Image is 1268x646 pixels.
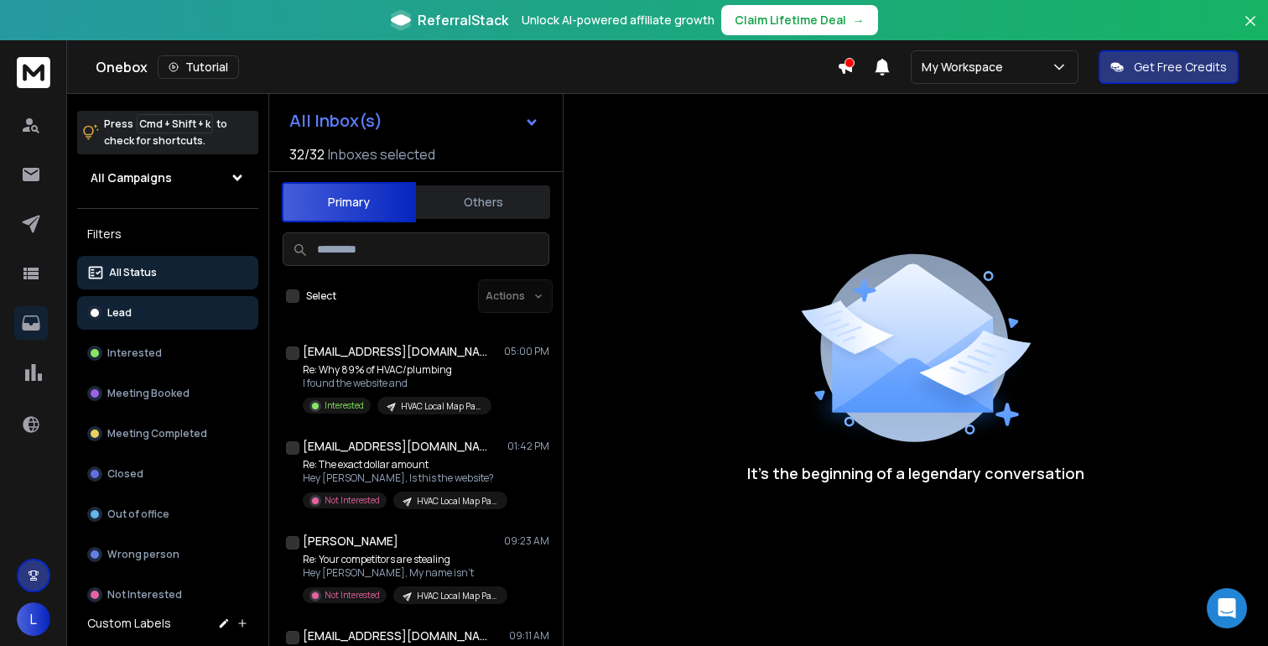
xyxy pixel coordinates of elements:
p: 01:42 PM [507,440,549,453]
button: Not Interested [77,578,258,612]
h1: All Inbox(s) [289,112,382,129]
h3: Custom Labels [87,615,171,632]
p: My Workspace [922,59,1010,76]
button: Claim Lifetime Deal→ [721,5,878,35]
span: Cmd + Shift + k [137,114,213,133]
div: Onebox [96,55,837,79]
button: Interested [77,336,258,370]
button: Tutorial [158,55,239,79]
p: Wrong person [107,548,179,561]
p: Re: Your competitors are stealing [303,553,504,566]
div: Open Intercom Messenger [1207,588,1247,628]
p: I found the website and [303,377,491,390]
button: Close banner [1239,10,1261,50]
button: Out of office [77,498,258,531]
p: HVAC Local Map Pack(1) [417,495,497,508]
span: → [853,12,865,29]
h1: [PERSON_NAME] [303,533,398,550]
p: Not Interested [325,494,380,507]
span: ReferralStack [418,10,508,30]
p: Hey [PERSON_NAME], My name isn't [303,566,504,580]
p: All Status [109,266,157,279]
p: HVAC Local Map Pack(1) [401,400,481,413]
p: Hey [PERSON_NAME], Is this the website? [303,471,504,485]
p: Out of office [107,508,169,521]
button: Wrong person [77,538,258,571]
p: Not Interested [107,588,182,602]
p: Interested [107,346,162,360]
button: All Campaigns [77,161,258,195]
p: Meeting Booked [107,387,190,400]
button: Get Free Credits [1099,50,1239,84]
h1: [EMAIL_ADDRESS][DOMAIN_NAME] [303,628,487,644]
label: Select [306,289,336,303]
p: Closed [107,467,143,481]
button: L [17,602,50,636]
p: 09:11 AM [509,629,549,643]
p: Meeting Completed [107,427,207,440]
h1: All Campaigns [91,169,172,186]
button: Closed [77,457,258,491]
h3: Inboxes selected [328,144,435,164]
h3: Filters [77,222,258,246]
h1: [EMAIL_ADDRESS][DOMAIN_NAME] [303,438,487,455]
h1: [EMAIL_ADDRESS][DOMAIN_NAME] [303,343,487,360]
p: HVAC Local Map Pack(1) [417,590,497,602]
p: 05:00 PM [504,345,549,358]
button: Meeting Completed [77,417,258,451]
p: Press to check for shortcuts. [104,116,227,149]
p: Re: Why 89% of HVAC/plumbing [303,363,491,377]
button: All Status [77,256,258,289]
p: Unlock AI-powered affiliate growth [522,12,715,29]
button: Meeting Booked [77,377,258,410]
p: Not Interested [325,589,380,602]
p: 09:23 AM [504,534,549,548]
p: Interested [325,399,364,412]
button: All Inbox(s) [276,104,553,138]
span: 32 / 32 [289,144,325,164]
button: Lead [77,296,258,330]
p: It’s the beginning of a legendary conversation [747,461,1084,485]
p: Re: The exact dollar amount [303,458,504,471]
p: Get Free Credits [1134,59,1227,76]
button: Others [416,184,550,221]
p: Lead [107,306,132,320]
button: Primary [282,182,416,222]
